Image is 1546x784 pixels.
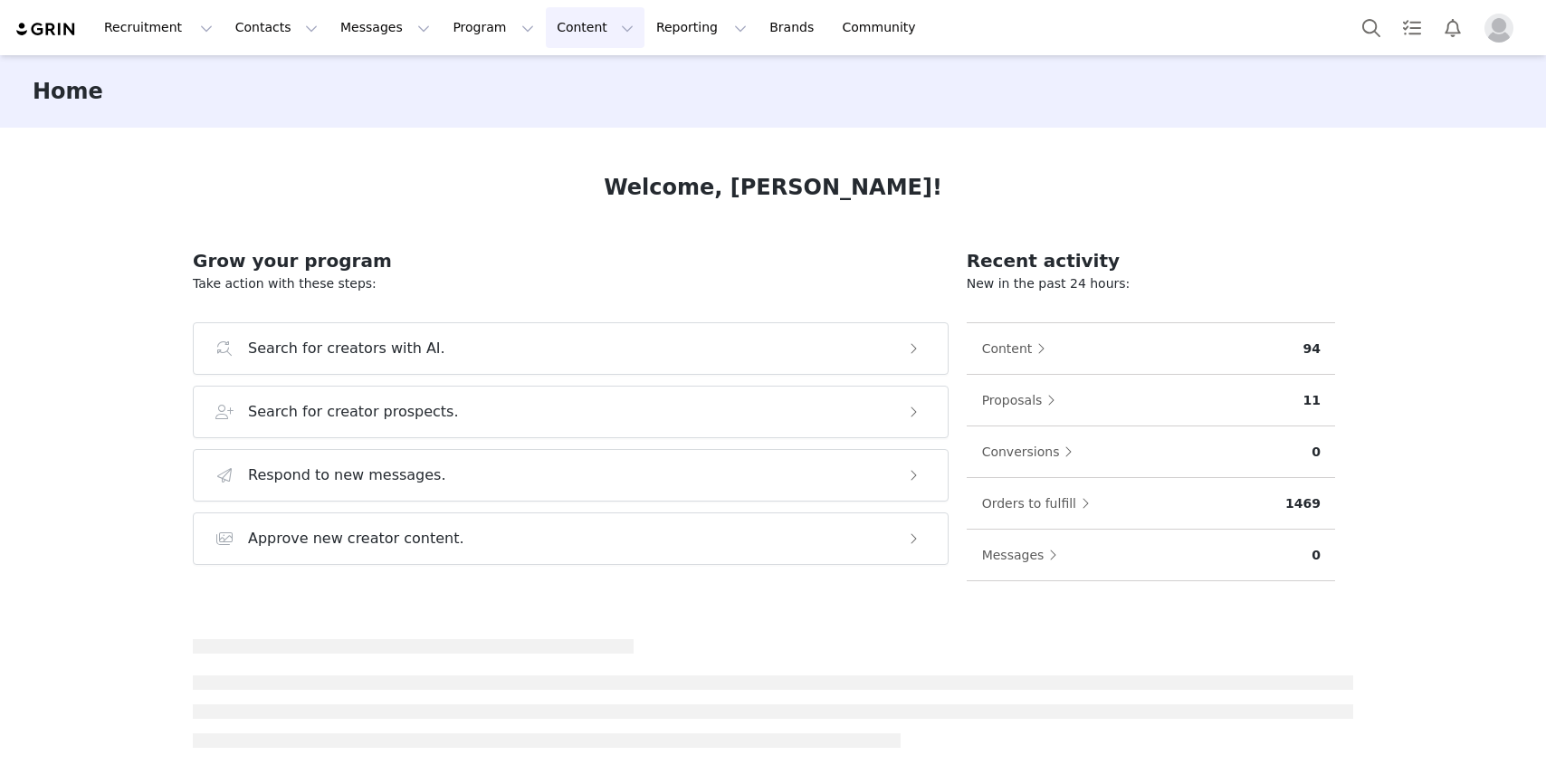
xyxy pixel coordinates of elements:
a: Community [832,7,935,48]
p: New in the past 24 hours: [967,274,1335,293]
button: Proposals [981,386,1065,415]
button: Notifications [1433,7,1473,48]
p: 1469 [1285,494,1321,513]
button: Content [546,7,644,48]
button: Recruitment [93,7,224,48]
p: 94 [1303,339,1321,359]
button: Conversions [981,437,1083,466]
h2: Grow your program [193,247,949,274]
a: Brands [759,7,830,48]
h3: Search for creator prospects. [248,401,459,423]
p: 11 [1303,391,1321,410]
p: 0 [1312,546,1321,565]
p: 0 [1312,443,1321,462]
button: Contacts [224,7,329,48]
button: Messages [981,540,1067,569]
button: Search for creator prospects. [193,386,949,438]
button: Approve new creator content. [193,512,949,565]
h3: Search for creators with AI. [248,338,445,359]
button: Respond to new messages. [193,449,949,502]
p: Take action with these steps: [193,274,949,293]
button: Profile [1474,14,1532,43]
button: Search [1351,7,1391,48]
h3: Respond to new messages. [248,464,446,486]
h2: Recent activity [967,247,1335,274]
button: Orders to fulfill [981,489,1099,518]
button: Reporting [645,7,758,48]
h3: Approve new creator content. [248,528,464,550]
h3: Home [33,75,103,108]
button: Search for creators with AI. [193,322,949,375]
button: Content [981,334,1055,363]
button: Messages [329,7,441,48]
h1: Welcome, [PERSON_NAME]! [604,171,942,204]
a: Tasks [1392,7,1432,48]
img: placeholder-profile.jpg [1484,14,1513,43]
button: Program [442,7,545,48]
img: grin logo [14,21,78,38]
